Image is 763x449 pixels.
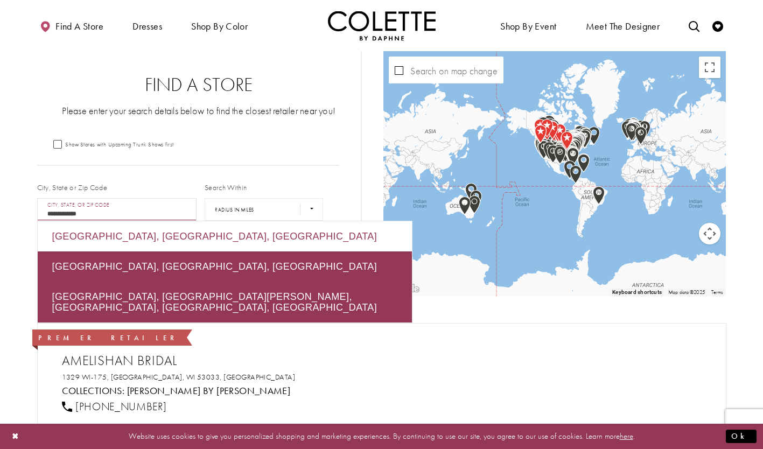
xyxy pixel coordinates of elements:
[586,21,660,32] span: Meet the designer
[62,353,712,369] h2: Amelishan Bridal
[38,333,179,342] span: Premier Retailer
[583,11,663,40] a: Meet the designer
[328,11,436,40] img: Colette by Daphne
[38,251,412,282] div: [GEOGRAPHIC_DATA], [GEOGRAPHIC_DATA], [GEOGRAPHIC_DATA]
[328,11,436,40] a: Visit Home Page
[55,21,103,32] span: Find a store
[59,104,340,117] p: Please enter your search details below to find the closest retailer near you!
[37,198,197,221] input: City, State, or ZIP Code
[188,11,250,40] span: Shop by color
[612,289,662,296] button: Keyboard shortcuts
[37,11,106,40] a: Find a store
[205,182,247,193] label: Search Within
[686,11,702,40] a: Toggle search
[498,11,559,40] span: Shop By Event
[38,221,412,251] div: [GEOGRAPHIC_DATA], [GEOGRAPHIC_DATA], [GEOGRAPHIC_DATA]
[726,430,757,443] button: Submit Dialog
[710,11,726,40] a: Check Wishlist
[75,399,166,413] span: [PHONE_NUMBER]
[37,182,108,193] label: City, State or Zip Code
[130,11,165,40] span: Dresses
[500,21,556,32] span: Shop By Event
[699,223,720,244] button: Map camera controls
[711,289,723,296] a: Terms (opens in new tab)
[132,21,162,32] span: Dresses
[127,384,291,397] a: Visit Colette by Daphne page - Opens in new tab
[191,21,248,32] span: Shop by color
[78,429,685,444] p: Website uses cookies to give you personalized shopping and marketing experiences. By continuing t...
[62,399,167,413] a: [PHONE_NUMBER]
[205,198,323,221] select: Radius In Miles
[62,372,296,382] a: Opens in new tab
[62,384,125,397] span: Collections:
[668,289,705,296] span: Map data ©2025
[38,282,412,322] div: [GEOGRAPHIC_DATA], [GEOGRAPHIC_DATA][PERSON_NAME], [GEOGRAPHIC_DATA], [GEOGRAPHIC_DATA], [GEOGRAP...
[699,57,720,78] button: Toggle fullscreen view
[383,51,726,296] div: Map with store locations
[620,431,633,441] a: here
[59,74,340,96] h2: Find a Store
[6,427,25,446] button: Close Dialog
